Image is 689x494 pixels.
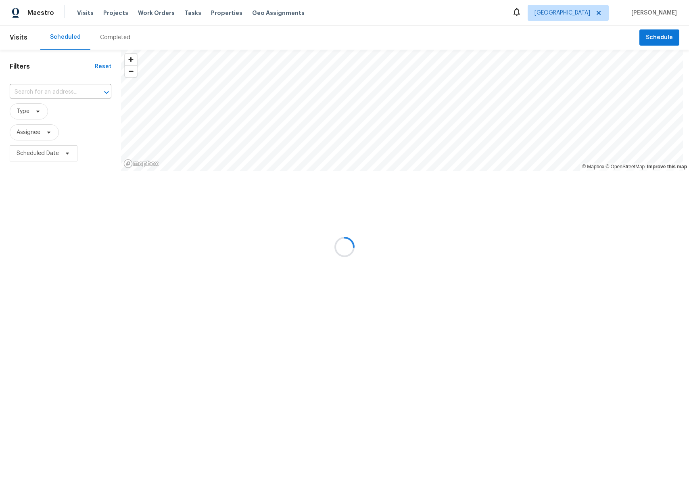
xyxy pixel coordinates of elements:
[125,54,137,65] button: Zoom in
[605,164,645,170] a: OpenStreetMap
[125,66,137,77] span: Zoom out
[582,164,604,170] a: Mapbox
[123,159,159,168] a: Mapbox homepage
[647,164,687,170] a: Improve this map
[125,65,137,77] button: Zoom out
